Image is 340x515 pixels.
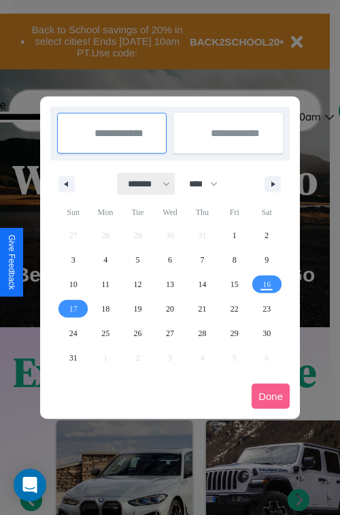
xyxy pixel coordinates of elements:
[89,248,121,272] button: 4
[251,321,283,346] button: 30
[57,201,89,223] span: Sun
[122,248,154,272] button: 5
[186,248,218,272] button: 7
[154,321,186,346] button: 27
[231,297,239,321] span: 22
[265,223,269,248] span: 2
[89,297,121,321] button: 18
[166,272,174,297] span: 13
[198,297,206,321] span: 21
[154,201,186,223] span: Wed
[233,223,237,248] span: 1
[89,321,121,346] button: 25
[69,346,78,370] span: 31
[262,321,271,346] span: 30
[71,248,75,272] span: 3
[57,297,89,321] button: 17
[101,272,109,297] span: 11
[198,272,206,297] span: 14
[218,248,250,272] button: 8
[252,384,290,409] button: Done
[200,248,204,272] span: 7
[218,272,250,297] button: 15
[57,321,89,346] button: 24
[57,248,89,272] button: 3
[251,297,283,321] button: 23
[218,223,250,248] button: 1
[218,201,250,223] span: Fri
[166,321,174,346] span: 27
[251,223,283,248] button: 2
[251,272,283,297] button: 16
[122,201,154,223] span: Tue
[89,201,121,223] span: Mon
[14,469,46,501] div: Open Intercom Messenger
[7,235,16,290] div: Give Feedback
[134,297,142,321] span: 19
[154,297,186,321] button: 20
[57,346,89,370] button: 31
[262,272,271,297] span: 16
[251,201,283,223] span: Sat
[154,248,186,272] button: 6
[186,201,218,223] span: Thu
[69,321,78,346] span: 24
[134,272,142,297] span: 12
[154,272,186,297] button: 13
[136,248,140,272] span: 5
[57,272,89,297] button: 10
[233,248,237,272] span: 8
[265,248,269,272] span: 9
[262,297,271,321] span: 23
[231,321,239,346] span: 29
[101,297,109,321] span: 18
[186,297,218,321] button: 21
[186,272,218,297] button: 14
[251,248,283,272] button: 9
[69,297,78,321] span: 17
[122,272,154,297] button: 12
[186,321,218,346] button: 28
[198,321,206,346] span: 28
[168,248,172,272] span: 6
[69,272,78,297] span: 10
[101,321,109,346] span: 25
[122,297,154,321] button: 19
[103,248,107,272] span: 4
[89,272,121,297] button: 11
[166,297,174,321] span: 20
[218,321,250,346] button: 29
[231,272,239,297] span: 15
[122,321,154,346] button: 26
[218,297,250,321] button: 22
[134,321,142,346] span: 26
